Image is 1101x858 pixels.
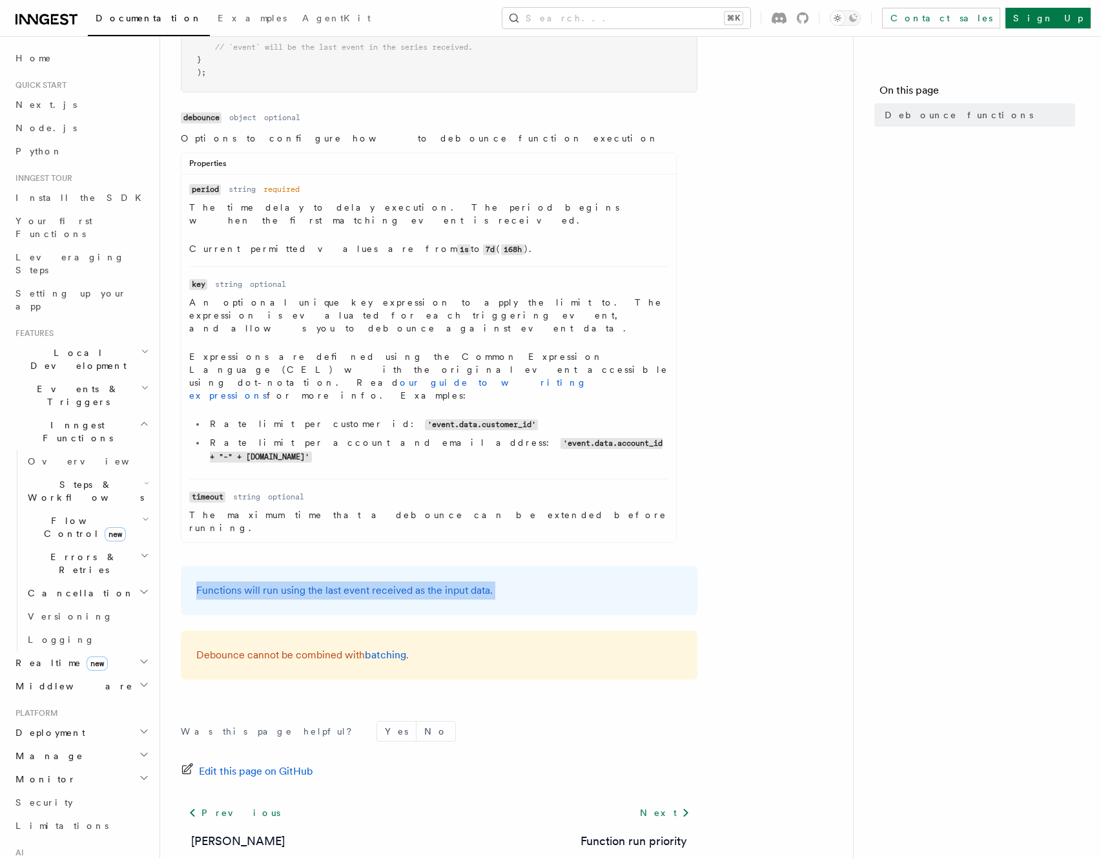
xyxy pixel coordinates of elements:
button: Errors & Retries [23,545,152,581]
span: Home [15,52,52,65]
span: // `event` will be the last event in the series received. [215,43,473,52]
span: Limitations [15,821,108,831]
div: Inngest Functions [10,450,152,651]
button: Steps & Workflows [23,473,152,509]
span: Node.js [15,123,77,133]
a: Previous [181,801,287,824]
button: Search...⌘K [502,8,750,28]
a: Limitations [10,814,152,837]
button: Manage [10,744,152,768]
span: Security [15,797,73,808]
code: 'event.data.customer_id' [425,419,538,430]
p: Was this page helpful? [181,725,361,738]
span: Errors & Retries [23,550,140,576]
p: Options to configure how to debounce function execution [181,132,677,145]
span: AgentKit [302,13,371,23]
span: Features [10,328,54,339]
li: Rate limit per account and email address: [206,436,668,463]
span: Steps & Workflows [23,478,144,504]
button: Realtimenew [10,651,152,675]
button: Deployment [10,721,152,744]
a: Next.js [10,93,152,116]
a: [PERSON_NAME] [191,832,285,850]
a: Setting up your app [10,282,152,318]
button: Flow Controlnew [23,509,152,545]
a: Debounce functions [880,103,1075,127]
dd: object [229,112,256,123]
span: Python [15,146,63,156]
dd: optional [264,112,300,123]
span: Realtime [10,656,108,669]
p: Functions will run using the last event received as the input data. [196,581,682,600]
button: Local Development [10,341,152,377]
span: Next.js [15,99,77,110]
code: 1s [457,244,471,255]
a: Install the SDK [10,186,152,209]
a: Function run priority [581,832,687,850]
span: Inngest tour [10,173,72,183]
a: Sign Up [1005,8,1091,28]
code: 7d [483,244,497,255]
span: Local Development [10,346,141,372]
p: The time delay to delay execution. The period begins when the first matching event is received. [189,201,668,227]
span: Inngest Functions [10,419,139,445]
span: Monitor [10,773,76,786]
span: Edit this page on GitHub [199,762,313,780]
p: Current permitted values are from to ( ). [189,242,668,256]
p: Expressions are defined using the Common Expression Language (CEL) with the original event access... [189,350,668,402]
button: Toggle dark mode [830,10,861,26]
a: Versioning [23,605,152,628]
code: debounce [181,112,221,123]
a: Edit this page on GitHub [181,762,313,780]
span: Your first Functions [15,216,92,239]
span: Setting up your app [15,288,127,311]
span: Documentation [96,13,202,23]
span: Examples [218,13,287,23]
span: Deployment [10,726,85,739]
li: Rate limit per customer id: [206,417,668,431]
span: Middleware [10,680,133,693]
a: Home [10,47,152,70]
a: Next [632,801,697,824]
span: Versioning [28,611,113,622]
a: Overview [23,450,152,473]
code: timeout [189,492,225,503]
span: Debounce functions [885,109,1033,121]
a: Logging [23,628,152,651]
a: Examples [210,4,294,35]
span: Quick start [10,80,67,90]
dd: string [233,492,260,502]
span: Flow Control [23,514,142,540]
kbd: ⌘K [725,12,743,25]
span: ); [197,68,206,77]
h4: On this page [880,83,1075,103]
span: AI [10,848,24,858]
dd: required [263,184,300,194]
code: period [189,184,221,195]
a: Security [10,791,152,814]
p: An optional unique key expression to apply the limit to. The expression is evaluated for each tri... [189,296,668,335]
a: Leveraging Steps [10,246,152,282]
dd: string [215,279,242,289]
button: Monitor [10,768,152,791]
a: Documentation [88,4,210,36]
code: key [189,279,207,290]
button: Middleware [10,675,152,698]
span: new [87,656,108,671]
span: Events & Triggers [10,382,141,408]
span: Install the SDK [15,193,149,203]
a: Python [10,140,152,163]
a: batching [365,649,406,661]
p: The maximum time that a debounce can be extended before running. [189,508,668,534]
a: Your first Functions [10,209,152,246]
button: Yes [377,722,416,741]
span: Manage [10,749,83,762]
button: Events & Triggers [10,377,152,413]
dd: optional [250,279,286,289]
span: Cancellation [23,587,134,600]
button: Inngest Functions [10,413,152,450]
p: Debounce cannot be combined with . [196,646,682,664]
button: Cancellation [23,581,152,605]
span: Leveraging Steps [15,252,125,275]
span: } [197,55,201,64]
